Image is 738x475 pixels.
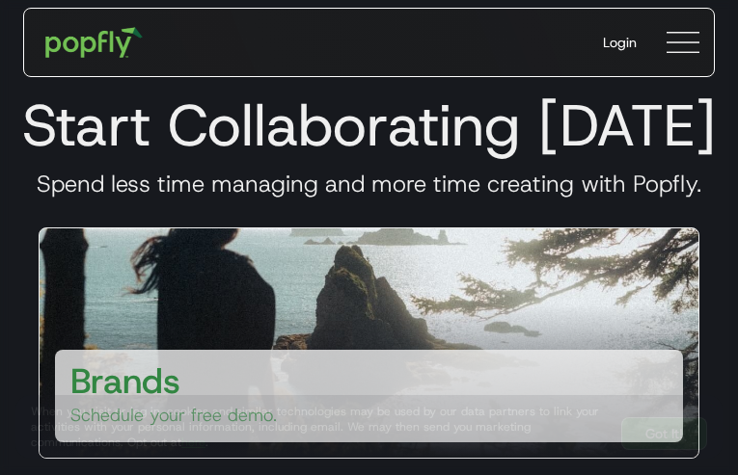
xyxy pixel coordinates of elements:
h3: Brands [70,357,180,404]
div: When you visit or log in, cookies and similar technologies may be used by our data partners to li... [31,404,606,450]
a: here [181,435,205,450]
a: home [32,13,156,71]
h1: Start Collaborating [DATE] [15,91,723,160]
a: Got It! [621,417,707,450]
div: Login [603,33,637,52]
a: Login [588,17,652,67]
h3: Spend less time managing and more time creating with Popfly. [15,170,723,198]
